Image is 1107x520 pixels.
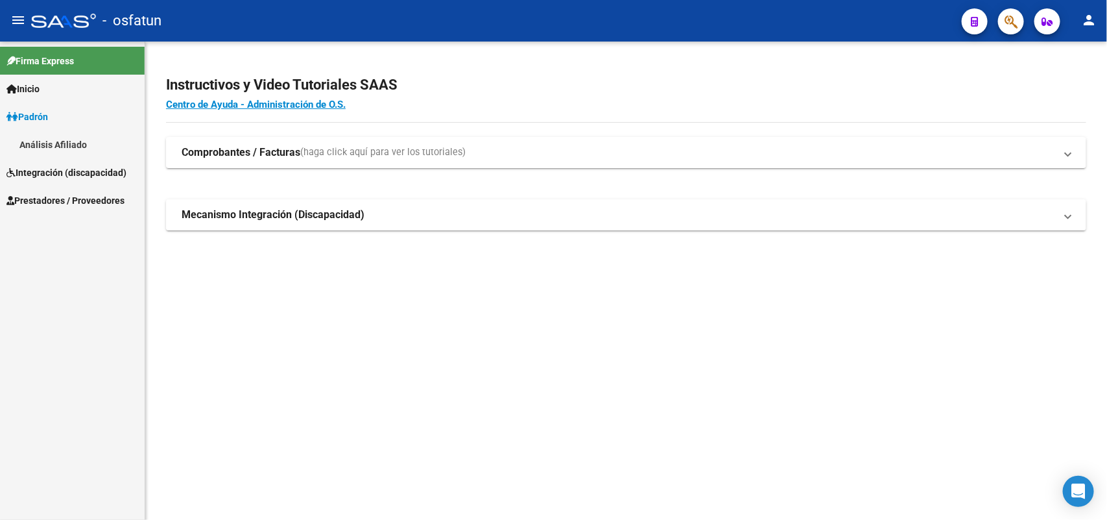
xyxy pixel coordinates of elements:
[1081,12,1097,28] mat-icon: person
[182,208,364,222] strong: Mecanismo Integración (Discapacidad)
[166,137,1086,168] mat-expansion-panel-header: Comprobantes / Facturas(haga click aquí para ver los tutoriales)
[102,6,161,35] span: - osfatun
[6,54,74,68] span: Firma Express
[6,82,40,96] span: Inicio
[300,145,466,160] span: (haga click aquí para ver los tutoriales)
[182,145,300,160] strong: Comprobantes / Facturas
[6,193,125,208] span: Prestadores / Proveedores
[166,73,1086,97] h2: Instructivos y Video Tutoriales SAAS
[1063,476,1094,507] div: Open Intercom Messenger
[166,99,346,110] a: Centro de Ayuda - Administración de O.S.
[10,12,26,28] mat-icon: menu
[6,166,126,180] span: Integración (discapacidad)
[6,110,48,124] span: Padrón
[166,199,1086,230] mat-expansion-panel-header: Mecanismo Integración (Discapacidad)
